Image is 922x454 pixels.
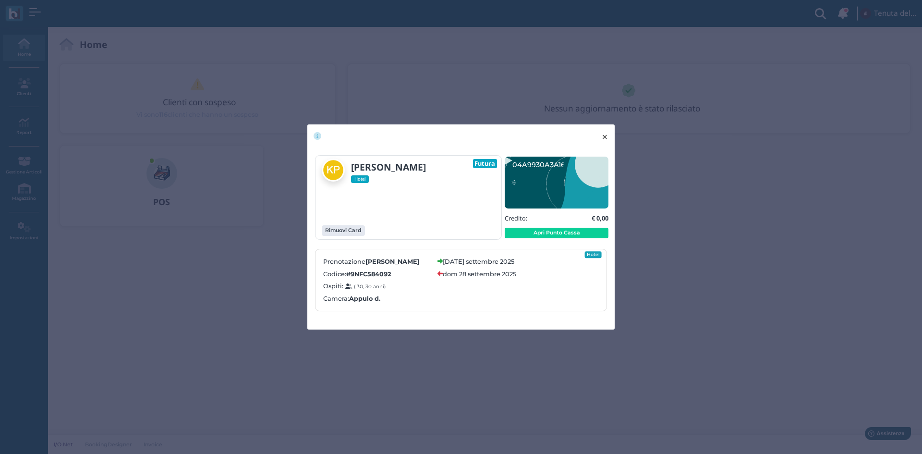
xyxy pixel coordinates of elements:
a: [PERSON_NAME] Hotel [322,159,450,183]
text: 04A9930A3A1695 [512,160,573,169]
span: Assistenza [28,8,63,15]
button: Rimuovi Card [322,225,365,236]
div: Hotel [585,251,602,258]
b: [PERSON_NAME] [351,160,426,173]
span: × [601,131,608,143]
button: Apri Punto Cassa [505,228,608,238]
b: € 0,00 [592,214,608,222]
b: [PERSON_NAME] [365,258,420,265]
img: Krzysztof Paszczyk [322,159,345,182]
span: Hotel [351,175,369,183]
h5: Credito: [505,215,527,221]
label: Prenotazione [323,257,432,266]
b: Futura [474,159,495,168]
label: [DATE] settembre 2025 [443,257,514,266]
